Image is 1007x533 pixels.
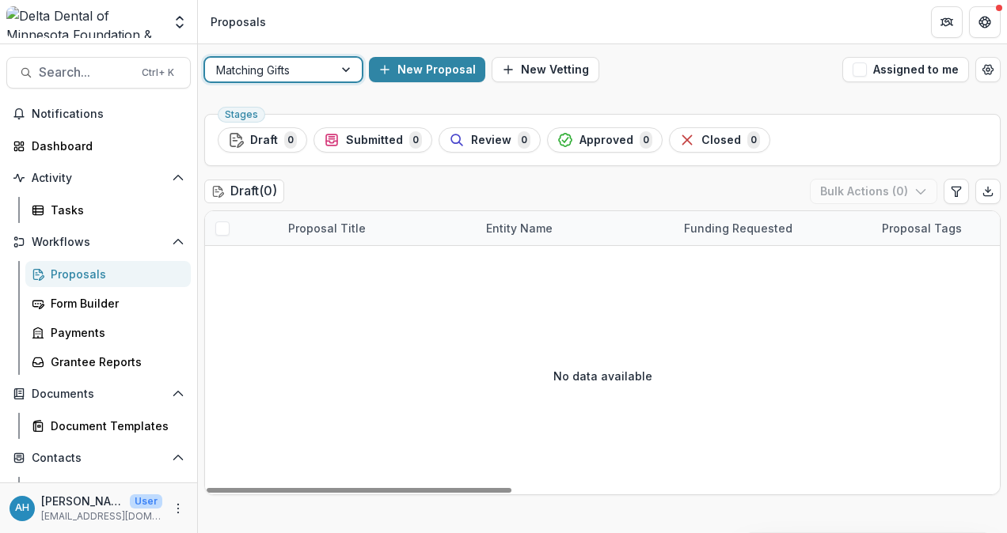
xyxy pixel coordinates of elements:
[6,445,191,471] button: Open Contacts
[25,413,191,439] a: Document Templates
[6,229,191,255] button: Open Workflows
[25,290,191,316] a: Form Builder
[6,165,191,191] button: Open Activity
[6,133,191,159] a: Dashboard
[669,127,770,153] button: Closed0
[944,179,969,204] button: Edit table settings
[25,319,191,346] a: Payments
[547,127,663,153] button: Approved0
[51,482,178,498] div: Grantees
[279,220,375,236] div: Proposal Title
[32,172,165,185] span: Activity
[51,324,178,341] div: Payments
[51,295,178,312] div: Form Builder
[204,10,272,33] nav: breadcrumb
[51,266,178,282] div: Proposals
[969,6,1001,38] button: Get Help
[477,211,674,245] div: Entity Name
[225,109,258,120] span: Stages
[32,108,184,121] span: Notifications
[130,494,162,508] p: User
[518,131,530,149] span: 0
[409,131,422,149] span: 0
[747,131,760,149] span: 0
[51,418,178,434] div: Document Templates
[25,477,191,503] a: Grantees
[640,131,652,149] span: 0
[211,13,266,30] div: Proposals
[32,236,165,249] span: Workflows
[810,179,937,204] button: Bulk Actions (0)
[279,211,477,245] div: Proposal Title
[25,349,191,375] a: Grantee Reports
[6,381,191,406] button: Open Documents
[6,6,162,38] img: Delta Dental of Minnesota Foundation & Community Giving logo
[6,57,191,89] button: Search...
[931,6,963,38] button: Partners
[313,127,432,153] button: Submitted0
[204,180,284,202] h2: Draft ( 0 )
[674,211,872,245] div: Funding Requested
[842,57,969,82] button: Assigned to me
[51,353,178,370] div: Grantee Reports
[25,261,191,287] a: Proposals
[41,509,162,524] p: [EMAIL_ADDRESS][DOMAIN_NAME]
[284,131,297,149] span: 0
[250,134,278,147] span: Draft
[169,499,188,518] button: More
[51,202,178,218] div: Tasks
[471,134,511,147] span: Review
[674,220,802,236] div: Funding Requested
[41,493,123,509] p: [PERSON_NAME]
[6,101,191,127] button: Notifications
[701,134,741,147] span: Closed
[15,503,29,513] div: Annessa Hicks
[579,134,633,147] span: Approved
[169,6,191,38] button: Open entity switcher
[553,368,652,384] p: No data available
[39,65,132,80] span: Search...
[975,57,1001,82] button: Open table manager
[477,220,562,236] div: Entity Name
[139,64,177,81] div: Ctrl + K
[32,138,178,154] div: Dashboard
[32,387,165,401] span: Documents
[218,127,307,153] button: Draft0
[975,179,1001,204] button: Export table data
[32,452,165,465] span: Contacts
[439,127,541,153] button: Review0
[872,220,971,236] div: Proposal Tags
[25,197,191,223] a: Tasks
[346,134,403,147] span: Submitted
[369,57,485,82] button: New Proposal
[492,57,599,82] button: New Vetting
